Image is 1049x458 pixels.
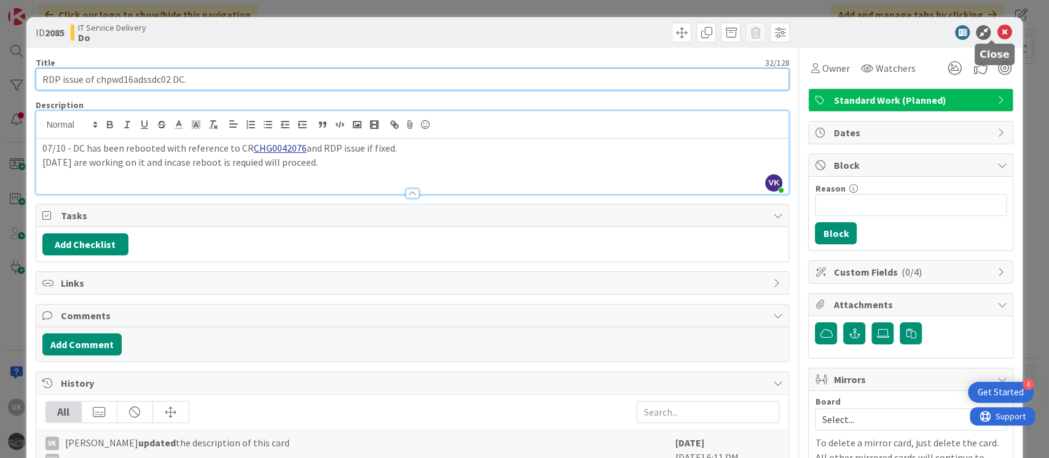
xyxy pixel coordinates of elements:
[61,208,767,223] span: Tasks
[46,402,82,422] div: All
[61,276,767,290] span: Links
[138,437,176,449] b: updated
[815,222,857,244] button: Block
[42,155,783,169] p: [DATE] are working on it and incase reboot is requied will proceed.
[61,308,767,323] span: Comments
[815,397,840,406] span: Board
[833,297,991,312] span: Attachments
[78,33,146,42] b: Do
[637,401,779,423] input: Search...
[59,57,790,68] div: 32 / 128
[42,333,122,355] button: Add Comment
[254,142,307,154] a: CHG0042076
[45,437,59,450] div: VK
[1023,379,1034,390] div: 4
[42,141,783,155] p: 07/10 - DC has been rebooted with reference to CR and RDP issue if fixed.
[833,125,991,140] span: Dates
[901,266,921,278] span: ( 0/4 )
[36,25,65,40] span: ID
[815,183,845,194] label: Reason
[36,57,55,68] label: Title
[822,61,849,76] span: Owner
[822,411,979,428] span: Select...
[833,93,991,107] span: Standard Work (Planned)
[833,158,991,173] span: Block
[978,386,1024,398] div: Get Started
[45,26,65,39] b: 2085
[968,382,1034,403] div: Open Get Started checklist, remaining modules: 4
[875,61,915,76] span: Watchers
[42,233,128,255] button: Add Checklist
[833,372,991,387] span: Mirrors
[980,49,1010,60] h5: Close
[78,23,146,33] span: IT Service Delivery
[833,265,991,279] span: Custom Fields
[675,437,704,449] b: [DATE]
[36,99,84,111] span: Description
[36,68,790,90] input: type card name here...
[765,174,782,192] span: VK
[26,2,56,17] span: Support
[61,376,767,390] span: History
